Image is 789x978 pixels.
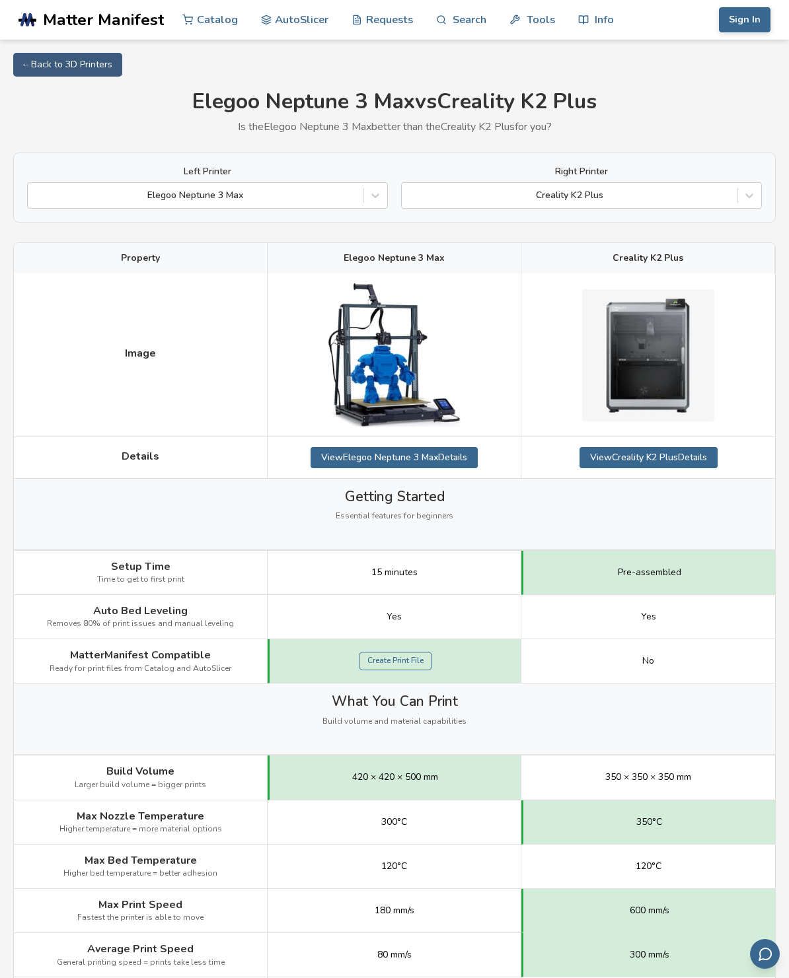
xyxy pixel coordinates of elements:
[613,253,683,263] span: Creality K2 Plus
[371,567,418,578] span: 15 minutes
[636,861,661,872] span: 120°C
[642,656,654,666] span: No
[77,810,204,822] span: Max Nozzle Temperature
[34,190,37,201] input: Elegoo Neptune 3 Max
[27,166,388,177] label: Left Printer
[63,869,217,878] span: Higher bed temperature = better adhesion
[381,861,407,872] span: 120°C
[311,447,478,468] a: ViewElegoo Neptune 3 MaxDetails
[344,253,445,263] span: Elegoo Neptune 3 Max
[57,958,225,967] span: General printing speed = prints take less time
[381,817,407,827] span: 300°C
[43,11,164,29] span: Matter Manifest
[59,825,222,834] span: Higher temperature = more material options
[605,772,691,783] span: 350 × 350 × 350 mm
[47,619,234,629] span: Removes 80% of print issues and manual leveling
[359,652,432,670] a: Create Print File
[641,611,656,622] span: Yes
[387,611,402,622] span: Yes
[408,190,411,201] input: Creality K2 Plus
[106,765,174,777] span: Build Volume
[97,575,184,584] span: Time to get to first print
[377,950,412,960] span: 80 mm/s
[345,489,445,505] span: Getting Started
[580,447,718,468] a: ViewCreality K2 PlusDetails
[582,289,714,421] img: Creality K2 Plus
[87,943,194,955] span: Average Print Speed
[50,664,231,674] span: Ready for print files from Catalog and AutoSlicer
[98,899,182,911] span: Max Print Speed
[77,913,204,923] span: Fastest the printer is able to move
[75,781,206,790] span: Larger build volume = bigger prints
[13,90,776,114] h1: Elegoo Neptune 3 Max vs Creality K2 Plus
[750,939,780,969] button: Send feedback via email
[352,772,438,783] span: 420 × 420 × 500 mm
[111,561,170,573] span: Setup Time
[630,950,669,960] span: 300 mm/s
[328,283,461,426] img: Elegoo Neptune 3 Max
[13,121,776,133] p: Is the Elegoo Neptune 3 Max better than the Creality K2 Plus for you?
[85,855,197,866] span: Max Bed Temperature
[719,7,770,32] button: Sign In
[70,649,211,661] span: MatterManifest Compatible
[93,605,188,617] span: Auto Bed Leveling
[121,253,160,263] span: Property
[332,693,458,709] span: What You Can Print
[13,53,122,77] a: ← Back to 3D Printers
[336,512,453,521] span: Essential features for beginners
[630,905,669,916] span: 600 mm/s
[636,817,662,827] span: 350°C
[618,567,681,578] span: Pre-assembled
[375,905,414,916] span: 180 mm/s
[125,347,156,359] span: Image
[122,450,159,462] span: Details
[401,166,762,177] label: Right Printer
[322,717,467,726] span: Build volume and material capabilities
